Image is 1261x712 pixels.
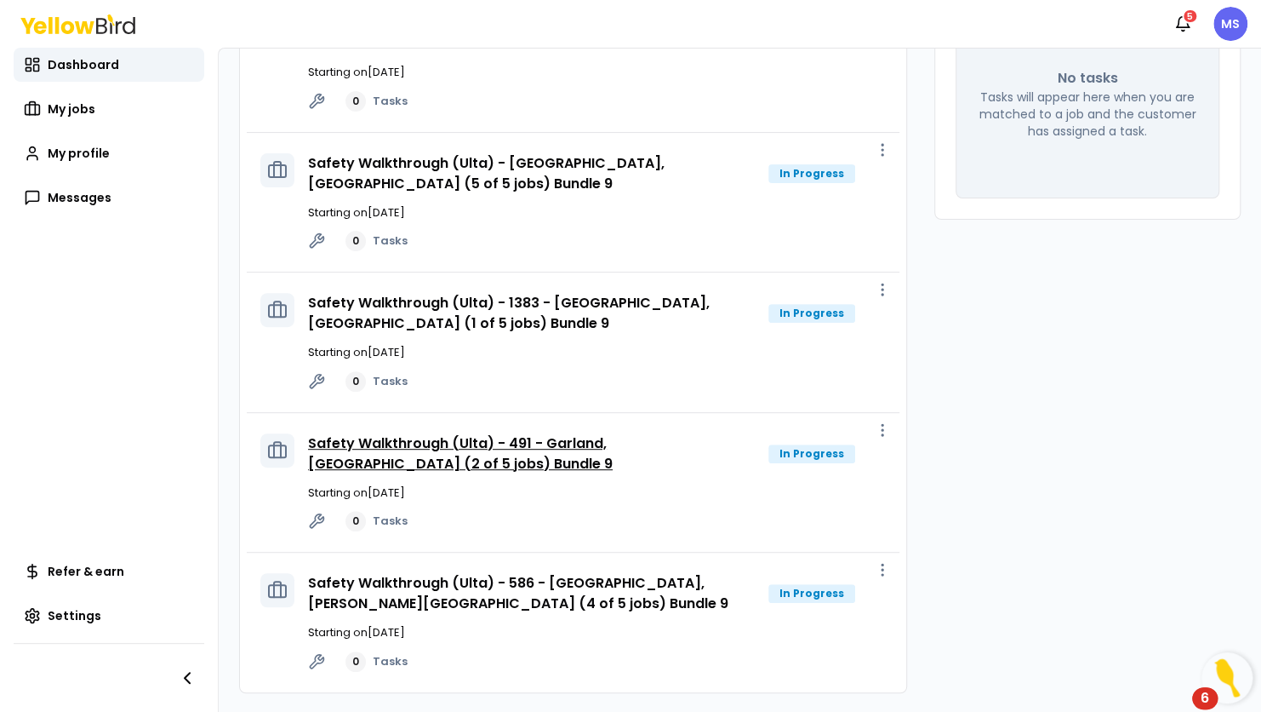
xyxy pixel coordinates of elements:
a: Dashboard [14,48,204,82]
div: In Progress [768,445,855,463]
button: Open Resource Center, 6 new notifications [1201,652,1252,703]
span: My profile [48,145,110,162]
div: 0 [345,652,366,672]
div: 0 [345,231,366,251]
span: Refer & earn [48,563,124,580]
div: 0 [345,511,366,531]
a: My jobs [14,92,204,126]
div: 0 [345,91,366,112]
a: 0Tasks [345,231,408,251]
a: Refer & earn [14,554,204,589]
span: Messages [48,189,111,206]
span: MS [1213,7,1247,41]
div: 0 [345,371,366,392]
a: Safety Walkthrough (Ulta) - 1383 - [GEOGRAPHIC_DATA], [GEOGRAPHIC_DATA] (1 of 5 jobs) Bundle 9 [308,293,710,333]
a: 0Tasks [345,91,408,112]
a: Messages [14,181,204,215]
div: In Progress [768,304,855,323]
a: Safety Walkthrough (Ulta) - [GEOGRAPHIC_DATA], [GEOGRAPHIC_DATA] (5 of 5 jobs) Bundle 9 [308,153,665,193]
div: In Progress [768,164,855,183]
p: Starting on [DATE] [308,344,886,361]
p: Starting on [DATE] [308,485,886,502]
span: Settings [48,607,101,624]
span: My jobs [48,100,95,118]
p: No tasks [1058,68,1118,89]
div: 5 [1182,9,1198,24]
p: Starting on [DATE] [308,204,886,221]
p: Starting on [DATE] [308,64,886,81]
a: 0Tasks [345,371,408,392]
a: 0Tasks [345,652,408,672]
a: Settings [14,599,204,633]
a: Safety Walkthrough (Ulta) - 586 - [GEOGRAPHIC_DATA], [PERSON_NAME][GEOGRAPHIC_DATA] (4 of 5 jobs)... [308,573,728,613]
button: 5 [1166,7,1200,41]
span: Dashboard [48,56,119,73]
p: Starting on [DATE] [308,624,886,641]
p: Tasks will appear here when you are matched to a job and the customer has assigned a task. [977,89,1198,140]
a: Safety Walkthrough (Ulta) - 491 - Garland, [GEOGRAPHIC_DATA] (2 of 5 jobs) Bundle 9 [308,434,613,474]
a: 0Tasks [345,511,408,531]
a: My profile [14,136,204,170]
div: In Progress [768,584,855,603]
